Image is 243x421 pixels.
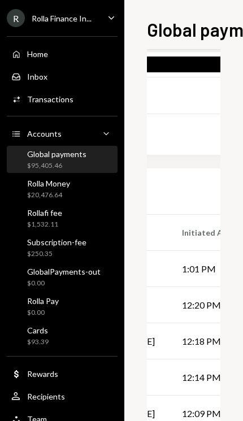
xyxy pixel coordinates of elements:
[27,94,73,104] div: Transactions
[27,161,86,171] div: $95,405.46
[27,220,62,229] div: $1,532.11
[168,251,240,287] td: 1:01 PM
[27,249,86,259] div: $250.35
[27,279,101,288] div: $0.00
[7,9,25,27] div: R
[27,296,59,306] div: Rolla Pay
[7,175,118,202] a: Rolla Money$20,476.64
[7,205,118,232] a: Rollafi fee$1,532.11
[7,44,118,64] a: Home
[7,89,118,109] a: Transactions
[32,14,92,23] div: Rolla Finance In...
[7,234,118,261] a: Subscription-fee$250.35
[7,66,118,86] a: Inbox
[27,325,49,335] div: Cards
[7,386,118,406] a: Recipients
[27,72,47,81] div: Inbox
[7,263,118,290] a: GlobalPayments-out$0.00
[27,267,101,276] div: GlobalPayments-out
[27,179,70,188] div: Rolla Money
[27,208,62,218] div: Rollafi fee
[7,123,118,144] a: Accounts
[27,308,59,318] div: $0.00
[27,129,62,138] div: Accounts
[27,237,86,247] div: Subscription-fee
[168,215,240,251] th: Initiated At
[7,146,118,173] a: Global payments$95,405.46
[7,322,118,349] a: Cards$93.39
[27,149,86,159] div: Global payments
[27,392,65,401] div: Recipients
[27,369,58,379] div: Rewards
[7,293,118,320] a: Rolla Pay$0.00
[27,49,48,59] div: Home
[168,359,240,396] td: 12:14 PM
[27,337,49,347] div: $93.39
[27,190,70,200] div: $20,476.64
[168,287,240,323] td: 12:20 PM
[168,323,240,359] td: 12:18 PM
[7,363,118,384] a: Rewards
